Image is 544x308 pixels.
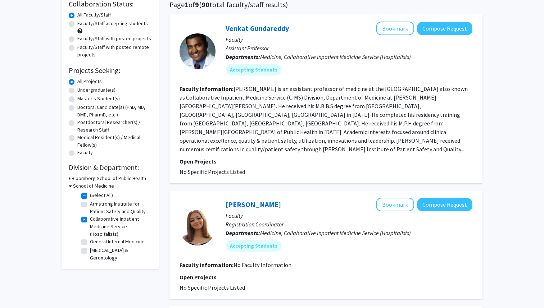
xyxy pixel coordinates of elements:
label: Faculty/Staff with posted remote projects [77,43,151,59]
label: Medical Resident(s) / Medical Fellow(s) [77,134,151,149]
h2: Division & Department: [69,163,151,172]
a: Venkat Gundareddy [226,24,289,33]
label: General Internal Medicine [90,238,145,245]
a: [PERSON_NAME] [226,200,281,209]
label: Faculty [77,149,93,156]
b: Faculty Information: [180,85,234,92]
label: All Projects [77,78,102,85]
label: Master's Student(s) [77,95,120,102]
p: Open Projects [180,273,472,281]
span: No Specific Projects Listed [180,284,245,291]
iframe: Chat [5,276,31,303]
h1: Page of ( total faculty/staff results) [169,0,482,9]
label: Undergraduate(s) [77,86,115,94]
label: (Select All) [90,192,113,199]
p: Registration Coordinator [226,220,472,229]
label: Faculty/Staff with posted projects [77,35,151,42]
label: [MEDICAL_DATA] & Gerontology [90,247,150,262]
span: Medicine, Collaborative Inpatient Medicine Service (Hospitalists) [260,229,411,236]
fg-read-more: [PERSON_NAME] is an assistant professor of medicine at the [GEOGRAPHIC_DATA] also known as Collab... [180,85,468,153]
label: Faculty/Staff accepting students [77,20,148,27]
h3: Bloomberg School of Public Health [72,175,146,182]
label: Armstrong Institute for Patient Safety and Quality [90,200,150,215]
button: Compose Request to Estefani Hernandez [417,198,472,211]
span: No Specific Projects Listed [180,168,245,175]
span: Medicine, Collaborative Inpatient Medicine Service (Hospitalists) [260,53,411,60]
b: Faculty Information: [180,261,234,268]
mat-chip: Accepting Students [226,64,282,75]
b: Departments: [226,229,260,236]
span: No Faculty Information [234,261,291,268]
label: Postdoctoral Researcher(s) / Research Staff [77,119,151,134]
label: Collaborative Inpatient Medicine Service (Hospitalists) [90,215,150,238]
label: All Faculty/Staff [77,11,111,19]
button: Compose Request to Venkat Gundareddy [417,22,472,35]
p: Faculty [226,35,472,44]
label: Doctoral Candidate(s) (PhD, MD, DMD, PharmD, etc.) [77,104,151,119]
p: Faculty [226,211,472,220]
h3: School of Medicine [73,182,114,190]
p: Open Projects [180,157,472,166]
button: Add Estefani Hernandez to Bookmarks [376,198,414,211]
p: Assistant Professor [226,44,472,52]
button: Add Venkat Gundareddy to Bookmarks [376,22,414,35]
b: Departments: [226,53,260,60]
mat-chip: Accepting Students [226,240,282,252]
h2: Projects Seeking: [69,66,151,75]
